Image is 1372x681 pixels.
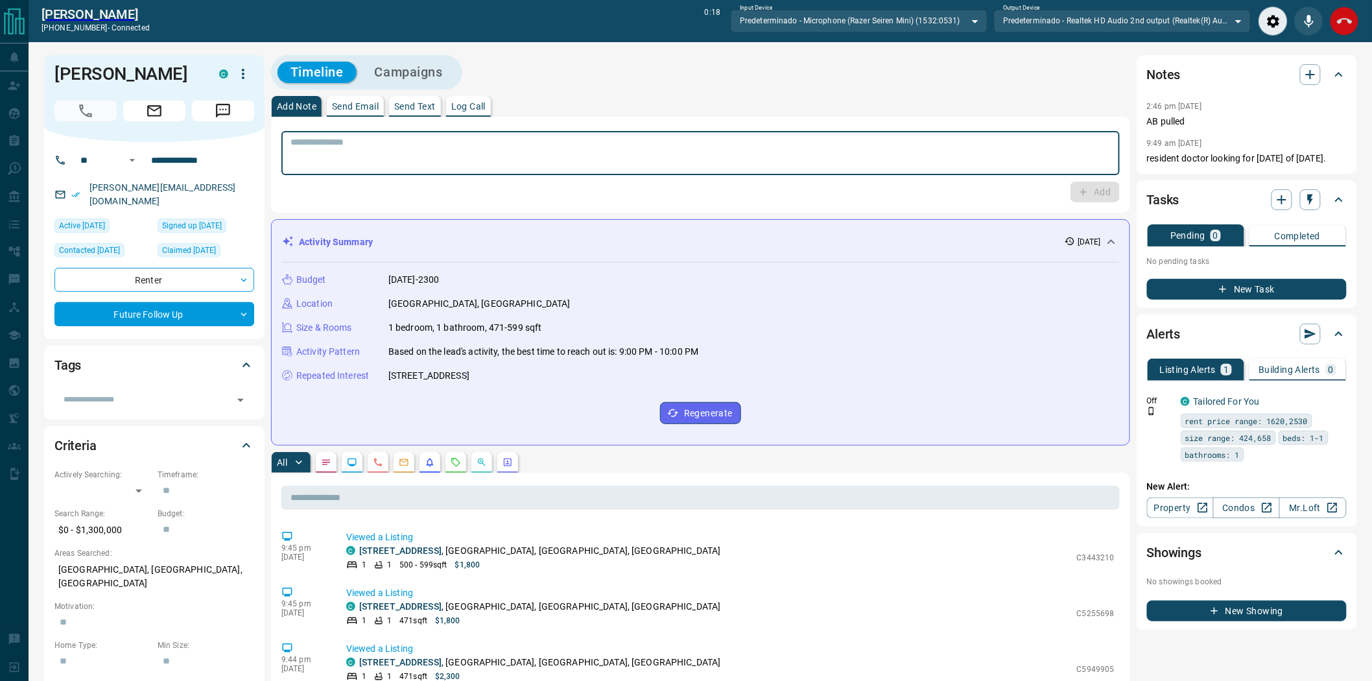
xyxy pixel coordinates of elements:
[740,4,773,12] label: Input Device
[1147,318,1347,350] div: Alerts
[282,230,1119,254] div: Activity Summary[DATE]
[277,458,287,467] p: All
[1224,365,1229,374] p: 1
[399,559,447,571] p: 500 - 599 sqft
[388,321,542,335] p: 1 bedroom, 1 bathroom, 471-599 sqft
[362,62,456,83] button: Campaigns
[321,457,331,468] svg: Notes
[59,244,120,257] span: Contacted [DATE]
[231,391,250,409] button: Open
[1147,139,1202,148] p: 9:49 am [DATE]
[1147,407,1156,416] svg: Push Notification Only
[54,435,97,456] h2: Criteria
[1147,252,1347,271] p: No pending tasks
[124,152,140,168] button: Open
[359,601,442,612] a: [STREET_ADDRESS]
[1147,115,1347,128] p: AB pulled
[162,219,222,232] span: Signed up [DATE]
[373,457,383,468] svg: Calls
[281,608,327,617] p: [DATE]
[299,235,373,249] p: Activity Summary
[158,219,254,237] div: Sat Jul 11 2020
[1275,232,1321,241] p: Completed
[296,273,326,287] p: Budget
[1160,365,1216,374] p: Listing Alerts
[451,102,486,111] p: Log Call
[451,457,461,468] svg: Requests
[346,531,1115,544] p: Viewed a Listing
[1259,365,1321,374] p: Building Alerts
[158,243,254,261] div: Mon Mar 04 2024
[281,553,327,562] p: [DATE]
[277,102,316,111] p: Add Note
[281,664,327,673] p: [DATE]
[1279,497,1346,518] a: Mr.Loft
[54,219,151,237] div: Sun Aug 10 2025
[1213,231,1218,240] p: 0
[399,457,409,468] svg: Emails
[1147,152,1347,165] p: resident doctor looking for [DATE] of [DATE].
[1294,6,1323,36] div: Mute
[731,10,988,32] div: Predeterminado - Microphone (Razer Seiren Mini) (1532:0531)
[1147,542,1202,563] h2: Showings
[387,615,392,627] p: 1
[388,369,469,383] p: [STREET_ADDRESS]
[346,602,355,611] div: condos.ca
[59,219,105,232] span: Active [DATE]
[296,369,369,383] p: Repeated Interest
[1147,279,1347,300] button: New Task
[388,273,439,287] p: [DATE]-2300
[994,10,1251,32] div: Predeterminado - Realtek HD Audio 2nd output (Realtek(R) Audio)
[54,559,254,594] p: [GEOGRAPHIC_DATA], [GEOGRAPHIC_DATA], [GEOGRAPHIC_DATA]
[1147,395,1173,407] p: Off
[1194,396,1260,407] a: Tailored For You
[1147,189,1179,210] h2: Tasks
[455,559,480,571] p: $1,800
[54,101,117,121] span: Call
[54,355,81,376] h2: Tags
[1259,6,1288,36] div: Audio Settings
[503,457,513,468] svg: Agent Actions
[296,321,352,335] p: Size & Rooms
[1330,6,1359,36] div: End Call
[346,658,355,667] div: condos.ca
[399,615,427,627] p: 471 sqft
[54,302,254,326] div: Future Follow Up
[54,243,151,261] div: Thu Feb 23 2023
[362,615,366,627] p: 1
[1147,480,1347,494] p: New Alert:
[1147,184,1347,215] div: Tasks
[71,190,80,199] svg: Email Verified
[359,600,721,614] p: , [GEOGRAPHIC_DATA], [GEOGRAPHIC_DATA], [GEOGRAPHIC_DATA]
[54,601,254,612] p: Motivation:
[388,297,571,311] p: [GEOGRAPHIC_DATA], [GEOGRAPHIC_DATA]
[54,64,200,84] h1: [PERSON_NAME]
[41,6,150,22] a: [PERSON_NAME]
[1181,397,1190,406] div: condos.ca
[1213,497,1280,518] a: Condos
[1147,601,1347,621] button: New Showing
[54,508,151,520] p: Search Range:
[1147,324,1181,344] h2: Alerts
[1147,537,1347,568] div: Showings
[1078,236,1101,248] p: [DATE]
[332,102,379,111] p: Send Email
[278,62,357,83] button: Timeline
[362,559,366,571] p: 1
[112,23,150,32] span: connected
[1077,552,1115,564] p: C3443210
[54,469,151,481] p: Actively Searching:
[435,615,460,627] p: $1,800
[296,297,333,311] p: Location
[158,469,254,481] p: Timeframe:
[54,430,254,461] div: Criteria
[54,547,254,559] p: Areas Searched:
[281,655,327,664] p: 9:44 pm
[387,559,392,571] p: 1
[1077,608,1115,619] p: C5255698
[89,182,236,206] a: [PERSON_NAME][EMAIL_ADDRESS][DOMAIN_NAME]
[162,244,216,257] span: Claimed [DATE]
[388,345,698,359] p: Based on the lead's activity, the best time to reach out is: 9:00 PM - 10:00 PM
[219,69,228,78] div: condos.ca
